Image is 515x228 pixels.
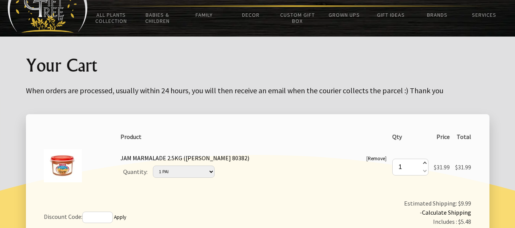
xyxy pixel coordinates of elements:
[118,129,390,144] th: Product
[366,155,387,162] small: [ ]
[431,144,452,190] td: $31.99
[228,7,274,23] a: Decor
[389,129,431,144] th: Qty
[88,7,134,29] a: All Plants Collection
[274,7,321,29] a: Custom Gift Box
[461,7,507,23] a: Services
[431,129,452,144] th: Price
[26,55,489,75] h1: Your Cart
[321,7,367,23] a: Grown Ups
[414,7,460,23] a: Brands
[120,154,249,162] a: JAM MARMALADE 2.5KG ([PERSON_NAME] 80382)
[134,7,181,29] a: Babies & Children
[82,212,113,223] input: If you have a discount code, enter it here and press 'Apply'.
[367,7,414,23] a: Gift Ideas
[368,155,385,162] a: Remove
[114,214,126,220] a: Apply
[26,86,443,95] big: When orders are processed, usually within 24 hours, you will then receive an email when the couri...
[120,163,150,180] td: Quantity:
[281,217,472,226] div: Includes : $5.48
[452,129,474,144] th: Total
[452,144,474,190] td: $31.99
[181,7,228,23] a: Family
[422,209,471,216] a: Calculate Shipping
